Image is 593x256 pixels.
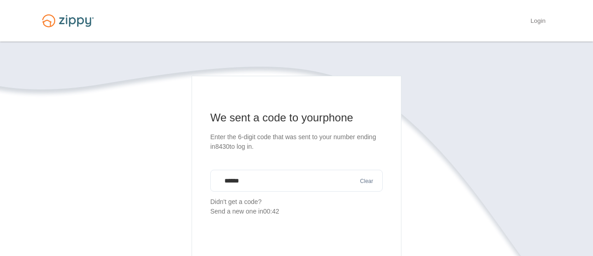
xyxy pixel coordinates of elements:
a: Login [531,17,546,26]
h1: We sent a code to your phone [210,110,383,125]
p: Didn't get a code? [210,197,383,216]
img: Logo [36,10,99,31]
div: Send a new one in 00:42 [210,207,383,216]
p: Enter the 6-digit code that was sent to your number ending in 8430 to log in. [210,132,383,152]
button: Clear [357,177,376,186]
